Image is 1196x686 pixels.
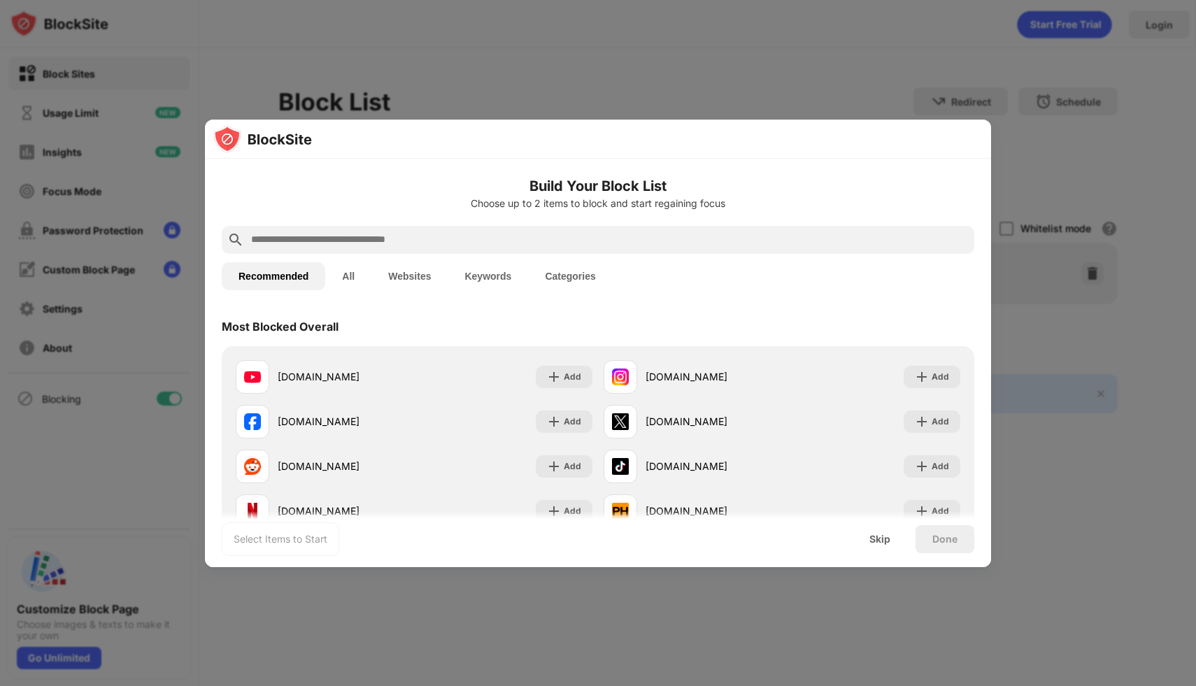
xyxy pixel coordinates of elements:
div: [DOMAIN_NAME] [278,503,414,518]
div: [DOMAIN_NAME] [646,414,782,429]
h6: Build Your Block List [222,176,974,196]
img: logo-blocksite.svg [213,125,312,153]
button: Recommended [222,262,325,290]
img: favicons [612,369,629,385]
img: search.svg [227,231,244,248]
div: [DOMAIN_NAME] [278,414,414,429]
div: [DOMAIN_NAME] [278,369,414,384]
img: favicons [244,503,261,520]
div: Add [932,415,949,429]
div: Most Blocked Overall [222,320,339,334]
div: Add [932,459,949,473]
div: Add [932,504,949,518]
div: Add [564,415,581,429]
button: All [325,262,371,290]
div: [DOMAIN_NAME] [646,459,782,473]
div: Select Items to Start [234,532,327,546]
div: Done [932,534,957,545]
img: favicons [612,503,629,520]
div: Skip [869,534,890,545]
div: Add [564,370,581,384]
button: Keywords [448,262,528,290]
div: Add [564,504,581,518]
div: [DOMAIN_NAME] [646,503,782,518]
img: favicons [244,413,261,430]
div: Add [564,459,581,473]
div: [DOMAIN_NAME] [646,369,782,384]
div: [DOMAIN_NAME] [278,459,414,473]
button: Categories [528,262,612,290]
div: Add [932,370,949,384]
div: Choose up to 2 items to block and start regaining focus [222,198,974,209]
img: favicons [612,413,629,430]
img: favicons [244,369,261,385]
button: Websites [371,262,448,290]
img: favicons [612,458,629,475]
img: favicons [244,458,261,475]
